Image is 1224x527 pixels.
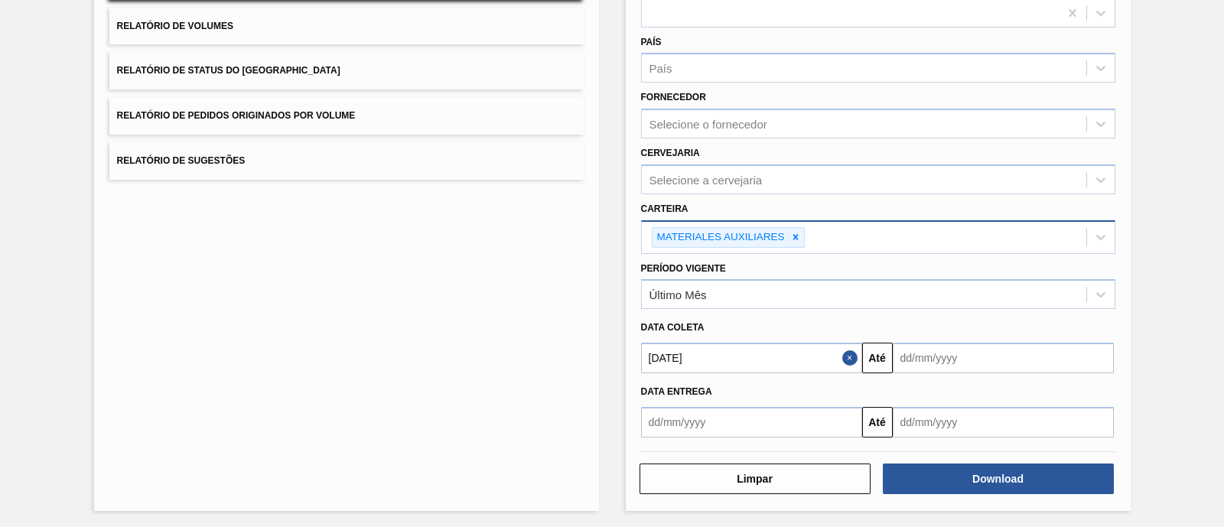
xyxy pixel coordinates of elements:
div: Selecione o fornecedor [649,118,767,131]
label: Carteira [641,203,688,214]
span: Relatório de Pedidos Originados por Volume [117,110,356,121]
div: Selecione a cervejaria [649,173,763,186]
label: País [641,37,662,47]
div: Último Mês [649,288,707,301]
button: Close [842,343,862,373]
label: Fornecedor [641,92,706,102]
button: Relatório de Sugestões [109,142,584,180]
span: Relatório de Sugestões [117,155,246,166]
input: dd/mm/yyyy [893,343,1114,373]
input: dd/mm/yyyy [641,407,862,438]
button: Relatório de Volumes [109,8,584,45]
button: Relatório de Pedidos Originados por Volume [109,97,584,135]
button: Relatório de Status do [GEOGRAPHIC_DATA] [109,52,584,89]
input: dd/mm/yyyy [641,343,862,373]
button: Até [862,407,893,438]
label: Período Vigente [641,263,726,274]
button: Limpar [640,464,871,494]
span: Data coleta [641,322,705,333]
div: MATERIALES AUXILIARES [653,228,787,247]
button: Download [883,464,1114,494]
span: Data entrega [641,386,712,397]
label: Cervejaria [641,148,700,158]
button: Até [862,343,893,373]
div: País [649,62,672,75]
span: Relatório de Status do [GEOGRAPHIC_DATA] [117,65,340,76]
span: Relatório de Volumes [117,21,233,31]
input: dd/mm/yyyy [893,407,1114,438]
